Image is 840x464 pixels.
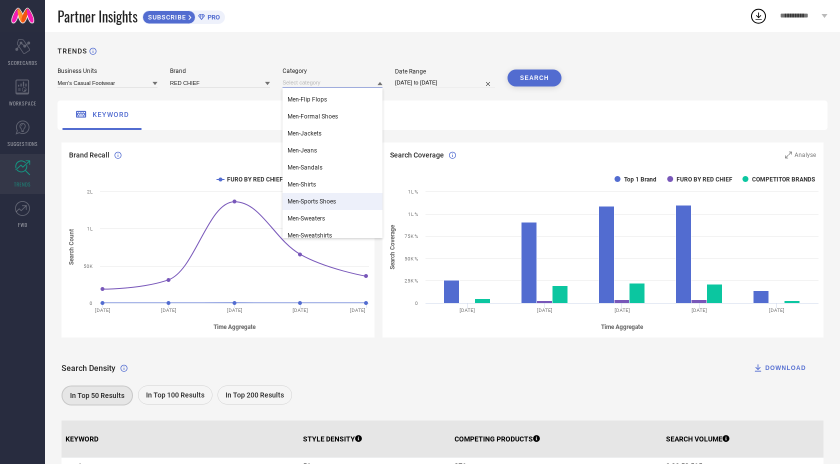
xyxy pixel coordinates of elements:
[624,176,656,183] text: Top 1 Brand
[9,99,36,107] span: WORKSPACE
[752,176,815,183] text: COMPETITOR BRANDS
[303,435,362,443] p: STYLE DENSITY
[454,435,540,443] p: COMPETING PRODUCTS
[794,151,816,158] span: Analyse
[83,263,93,269] text: 50K
[282,77,382,88] input: Select category
[666,435,729,443] p: SEARCH VOLUME
[87,189,93,194] text: 2L
[292,307,308,313] text: [DATE]
[68,229,75,265] tspan: Search Count
[388,224,395,269] tspan: Search Coverage
[205,13,220,21] span: PRO
[57,67,157,74] div: Business Units
[282,142,382,159] div: Men-Jeans
[282,108,382,125] div: Men-Formal Shoes
[87,226,93,231] text: 1L
[57,47,87,55] h1: TRENDS
[287,215,325,222] span: Men-Sweaters
[390,151,444,159] span: Search Coverage
[282,210,382,227] div: Men-Sweaters
[287,198,336,205] span: Men-Sports Shoes
[769,307,784,313] text: [DATE]
[749,7,767,25] div: Open download list
[785,151,792,158] svg: Zoom
[282,193,382,210] div: Men-Sports Shoes
[89,300,92,306] text: 0
[282,67,382,74] div: Category
[459,307,475,313] text: [DATE]
[225,391,284,399] span: In Top 200 Results
[507,69,561,86] button: SEARCH
[18,221,27,228] span: FWD
[404,233,418,239] text: 75K %
[395,68,495,75] div: Date Range
[282,91,382,108] div: Men-Flip Flops
[740,358,818,378] button: DOWNLOAD
[287,181,316,188] span: Men-Shirts
[61,420,299,458] th: KEYWORD
[536,307,552,313] text: [DATE]
[70,391,124,399] span: In Top 50 Results
[287,232,332,239] span: Men-Sweatshirts
[415,300,418,306] text: 0
[69,151,109,159] span: Brand Recall
[161,307,176,313] text: [DATE]
[8,59,37,66] span: SCORECARDS
[92,110,129,118] span: keyword
[676,176,732,183] text: FURO BY RED CHIEF
[287,113,338,120] span: Men-Formal Shoes
[601,323,643,330] tspan: Time Aggregate
[282,176,382,193] div: Men-Shirts
[614,307,629,313] text: [DATE]
[57,6,137,26] span: Partner Insights
[282,159,382,176] div: Men-Sandals
[350,307,365,313] text: [DATE]
[287,96,327,103] span: Men-Flip Flops
[61,363,115,373] span: Search Density
[7,140,38,147] span: SUGGESTIONS
[691,307,707,313] text: [DATE]
[14,180,31,188] span: TRENDS
[95,307,110,313] text: [DATE]
[227,307,242,313] text: [DATE]
[282,227,382,244] div: Men-Sweatshirts
[287,130,321,137] span: Men-Jackets
[213,323,256,330] tspan: Time Aggregate
[143,13,188,21] span: SUBSCRIBE
[408,211,418,217] text: 1L %
[170,67,270,74] div: Brand
[404,278,418,283] text: 25K %
[146,391,204,399] span: In Top 100 Results
[287,147,317,154] span: Men-Jeans
[408,189,418,194] text: 1L %
[282,125,382,142] div: Men-Jackets
[227,176,283,183] text: FURO BY RED CHIEF
[753,363,806,373] div: DOWNLOAD
[404,256,418,261] text: 50K %
[395,77,495,88] input: Select date range
[287,164,322,171] span: Men-Sandals
[142,8,225,24] a: SUBSCRIBEPRO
